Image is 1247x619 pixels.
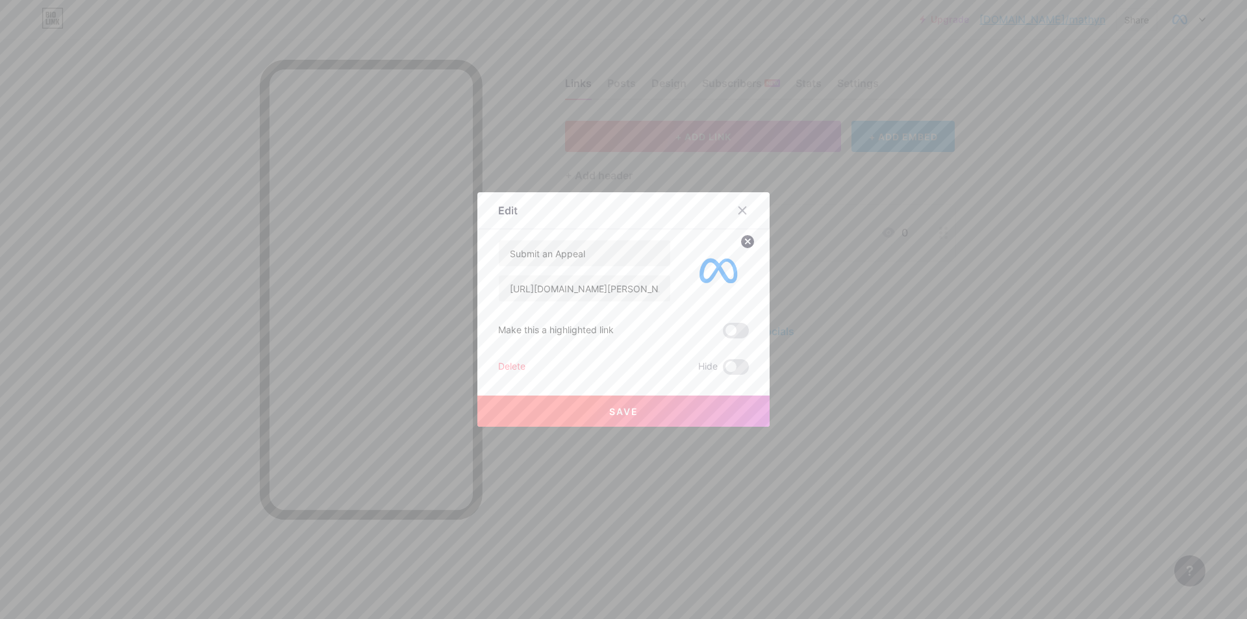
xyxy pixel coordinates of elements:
[609,406,638,417] span: Save
[499,240,670,266] input: Title
[498,203,518,218] div: Edit
[477,396,770,427] button: Save
[498,323,614,338] div: Make this a highlighted link
[499,275,670,301] input: URL
[498,359,525,375] div: Delete
[698,359,718,375] span: Hide
[686,240,749,302] img: link_thumbnail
